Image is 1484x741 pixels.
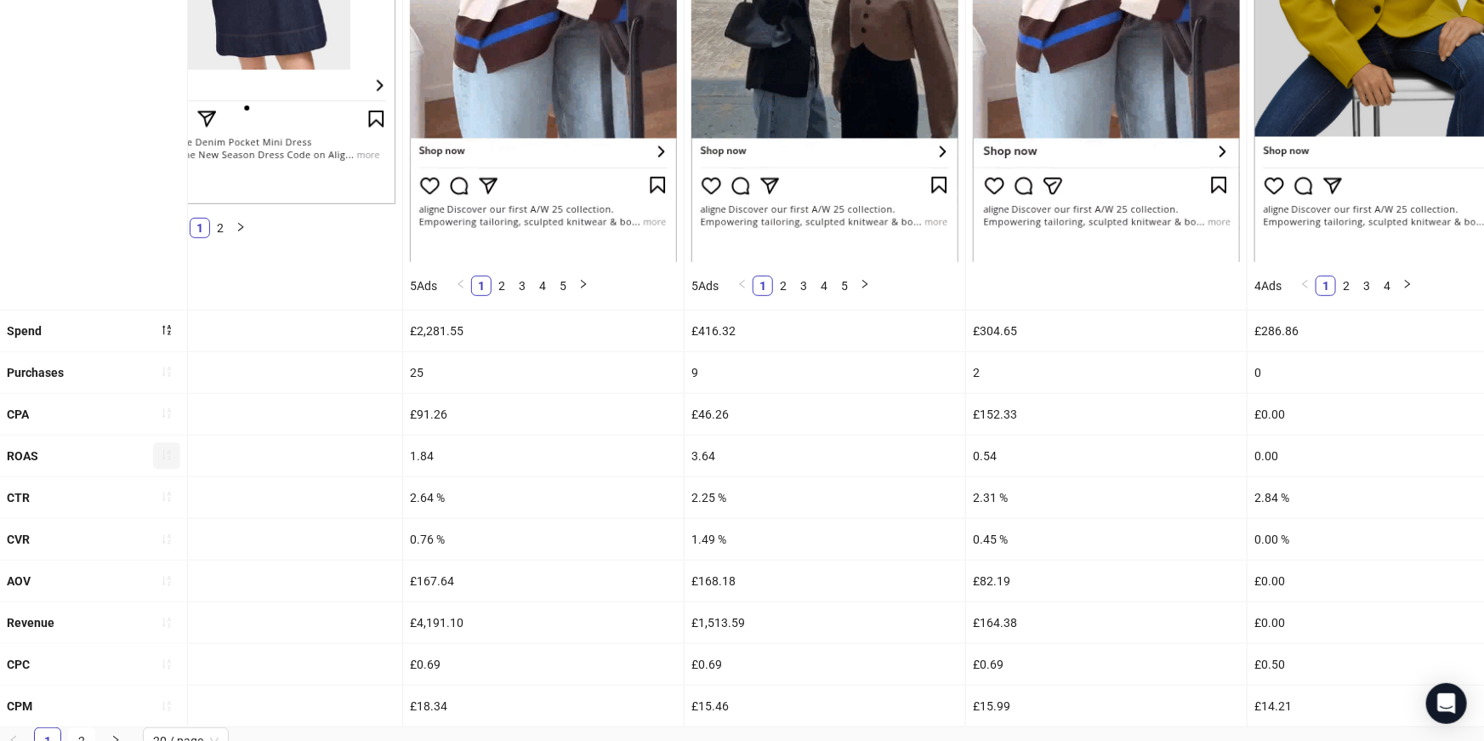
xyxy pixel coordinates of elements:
[161,366,173,378] span: sort-ascending
[122,436,402,476] div: 0.63
[737,279,748,289] span: left
[161,533,173,545] span: sort-ascending
[403,561,684,601] div: £167.64
[7,699,32,713] b: CPM
[814,276,834,296] li: 4
[122,644,402,685] div: £0.78
[685,519,965,560] div: 1.49 %
[451,276,471,296] li: Previous Page
[122,519,402,560] div: 0.71 %
[966,477,1247,518] div: 2.31 %
[190,219,209,237] a: 1
[7,491,30,504] b: CTR
[492,276,511,295] a: 2
[122,311,402,351] div: £2,976.02
[966,436,1247,476] div: 0.54
[403,602,684,643] div: £4,191.10
[966,519,1247,560] div: 0.45 %
[122,561,402,601] div: £68.95
[553,276,573,296] li: 5
[1402,279,1413,289] span: right
[1254,279,1282,293] span: 4 Ads
[161,658,173,670] span: sort-ascending
[860,279,870,289] span: right
[815,276,833,295] a: 4
[1295,276,1316,296] li: Previous Page
[7,658,30,671] b: CPC
[966,311,1247,351] div: £304.65
[122,394,402,435] div: £110.22
[403,477,684,518] div: 2.64 %
[966,644,1247,685] div: £0.69
[773,276,793,296] li: 2
[573,276,594,296] button: right
[685,311,965,351] div: £416.32
[685,436,965,476] div: 3.64
[211,219,230,237] a: 2
[685,602,965,643] div: £1,513.59
[161,700,173,712] span: sort-ascending
[122,352,402,393] div: 27
[122,686,402,727] div: £15.71
[236,222,246,232] span: right
[835,276,854,295] a: 5
[161,491,173,503] span: sort-ascending
[1356,276,1377,296] li: 3
[410,279,437,293] span: 5 Ads
[1377,276,1397,296] li: 4
[1300,279,1311,289] span: left
[471,276,492,296] li: 1
[533,276,552,295] a: 4
[554,276,572,295] a: 5
[578,279,588,289] span: right
[161,617,173,629] span: sort-ascending
[403,686,684,727] div: £18.34
[966,561,1247,601] div: £82.19
[774,276,793,295] a: 2
[7,366,64,379] b: Purchases
[403,352,684,393] div: 25
[161,408,173,419] span: sort-ascending
[685,477,965,518] div: 2.25 %
[1357,276,1376,295] a: 3
[1426,683,1467,724] div: Open Intercom Messenger
[1397,276,1418,296] button: right
[1397,276,1418,296] li: Next Page
[532,276,553,296] li: 4
[966,352,1247,393] div: 2
[161,449,173,461] span: sort-ascending
[966,602,1247,643] div: £164.38
[403,519,684,560] div: 0.76 %
[573,276,594,296] li: Next Page
[685,644,965,685] div: £0.69
[230,218,251,238] li: Next Page
[7,449,38,463] b: ROAS
[456,279,466,289] span: left
[403,394,684,435] div: £91.26
[492,276,512,296] li: 2
[7,408,29,421] b: CPA
[855,276,875,296] button: right
[855,276,875,296] li: Next Page
[753,276,773,296] li: 1
[1337,276,1356,295] a: 2
[966,394,1247,435] div: £152.33
[7,533,30,546] b: CVR
[732,276,753,296] li: Previous Page
[1378,276,1396,295] a: 4
[513,276,532,295] a: 3
[472,276,491,295] a: 1
[794,276,813,295] a: 3
[685,352,965,393] div: 9
[7,324,42,338] b: Spend
[1336,276,1356,296] li: 2
[403,436,684,476] div: 1.84
[210,218,230,238] li: 2
[122,602,402,643] div: £1,861.72
[1316,276,1336,296] li: 1
[190,218,210,238] li: 1
[512,276,532,296] li: 3
[403,311,684,351] div: £2,281.55
[685,686,965,727] div: £15.46
[1316,276,1335,295] a: 1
